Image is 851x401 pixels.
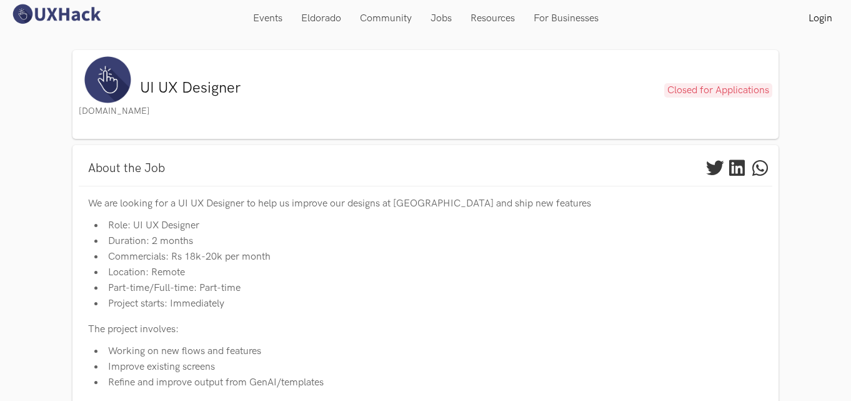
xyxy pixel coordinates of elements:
li: Refine and improve output from GenAI/templates [94,375,763,390]
a: About the Job [79,158,174,180]
h3: UI UX Designer [140,79,480,96]
a: Jobs [421,6,461,31]
a: Login [799,6,842,33]
a: [DOMAIN_NAME] [79,106,150,116]
p: We are looking for a UI UX Designer to help us improve our designs at [GEOGRAPHIC_DATA] and ship ... [88,196,763,211]
a: Community [351,6,421,31]
li: Duration: 2 months [94,233,763,249]
li: Role: UI UX Designer [94,218,763,233]
img: UXHack logo [9,3,103,25]
li: Location: Remote [94,265,763,280]
span: Closed for Applications [664,83,772,98]
li: Project starts: Immediately [94,296,763,312]
li: Part-time/Full-time: Part-time [94,280,763,296]
img: UXHack logo [84,56,131,103]
a: Resources [461,6,524,31]
li: Working on new flows and features [94,343,763,359]
li: Commercials: Rs 18k-20k per month [94,249,763,265]
a: For Businesses [524,6,608,31]
a: Eldorado [292,6,351,31]
li: Improve existing screens [94,359,763,375]
p: The project involves: [88,322,763,337]
a: Events [244,6,292,31]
